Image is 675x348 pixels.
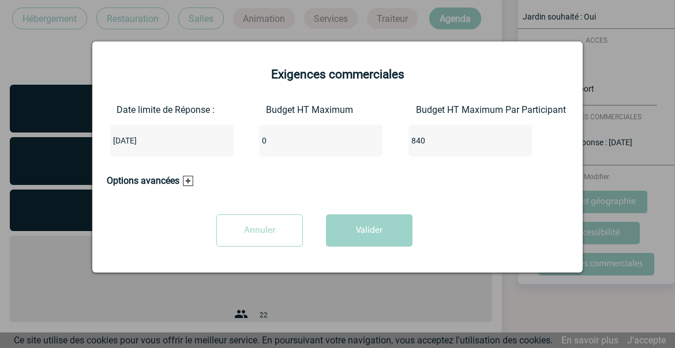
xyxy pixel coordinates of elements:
h3: Options avancées [107,175,193,186]
button: Valider [326,214,412,247]
label: Budget HT Maximum [266,104,293,115]
label: Date limite de Réponse : [117,104,144,115]
h2: Exigences commerciales [107,67,568,81]
input: Annuler [216,214,303,247]
label: Budget HT Maximum Par Participant [416,104,446,115]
